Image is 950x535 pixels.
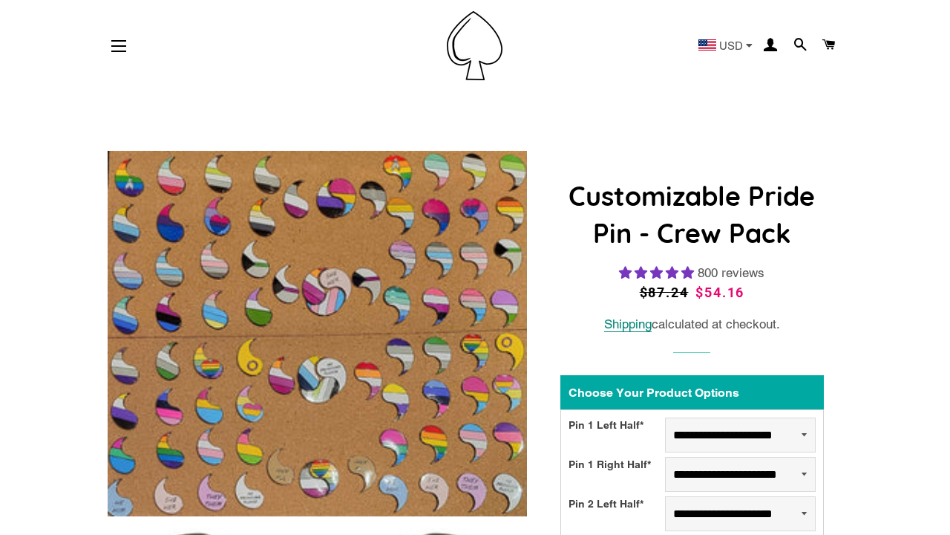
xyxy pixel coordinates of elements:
h1: Customizable Pride Pin - Crew Pack [560,178,824,253]
div: Choose Your Product Options [560,375,824,409]
span: 800 reviews [698,265,764,280]
span: USD [719,40,743,51]
img: Customizable Pride Pin - Crew Pack [108,151,527,516]
div: calculated at checkout. [560,314,824,334]
select: Pin 1 Left Half [665,418,816,453]
span: $87.24 [640,282,692,303]
div: Pin 2 Left Half [569,496,665,531]
div: Pin 1 Right Half [569,457,665,492]
a: Shipping [604,317,652,332]
span: 4.83 stars [619,265,698,280]
select: Pin 2 Left Half [665,496,816,531]
span: $54.16 [695,285,744,300]
div: Pin 1 Left Half [569,418,665,453]
select: Pin 1 Right Half [665,457,816,492]
img: Pin-Ace [447,11,502,80]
